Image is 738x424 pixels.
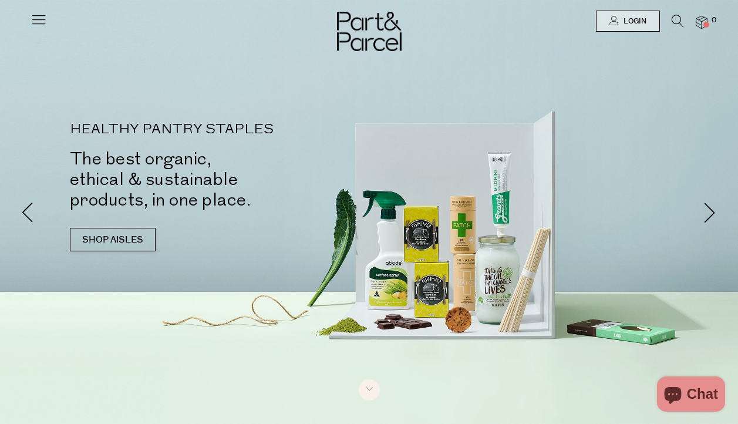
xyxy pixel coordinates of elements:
[709,15,719,26] span: 0
[70,123,387,137] p: HEALTHY PANTRY STAPLES
[696,16,707,28] a: 0
[653,376,729,415] inbox-online-store-chat: Shopify online store chat
[70,228,156,251] a: SHOP AISLES
[621,16,646,26] span: Login
[596,11,660,32] a: Login
[337,12,402,51] img: Part&Parcel
[70,149,387,210] h2: The best organic, ethical & sustainable products, in one place.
